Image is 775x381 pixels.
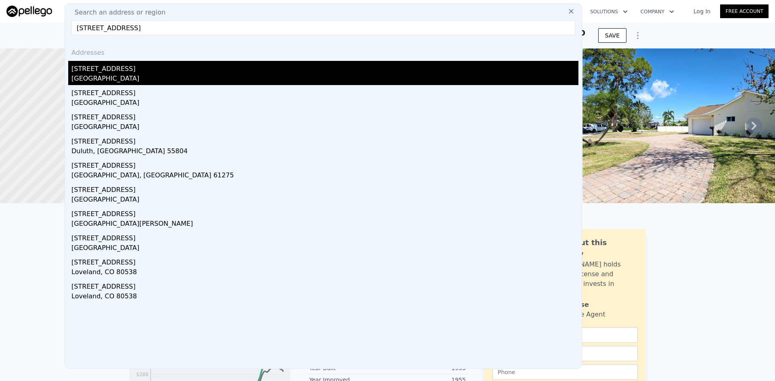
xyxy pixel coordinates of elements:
div: Loveland, CO 80538 [71,267,578,279]
div: [STREET_ADDRESS] [71,85,578,98]
div: Loveland, CO 80538 [71,291,578,303]
div: Duluth, [GEOGRAPHIC_DATA] 55804 [71,146,578,158]
button: SAVE [598,28,626,43]
div: [GEOGRAPHIC_DATA] [71,243,578,254]
div: [STREET_ADDRESS] [71,133,578,146]
a: Free Account [720,4,769,18]
div: Addresses [68,42,578,61]
div: [STREET_ADDRESS] [71,109,578,122]
div: [STREET_ADDRESS] [71,254,578,267]
div: [STREET_ADDRESS] [71,230,578,243]
input: Phone [492,364,638,380]
div: [GEOGRAPHIC_DATA][PERSON_NAME] [71,219,578,230]
div: [GEOGRAPHIC_DATA] [71,195,578,206]
div: [STREET_ADDRESS] [71,182,578,195]
div: Ask about this property [548,237,638,260]
span: Search an address or region [68,8,165,17]
button: Company [634,4,681,19]
div: [STREET_ADDRESS] [71,158,578,171]
a: Log In [684,7,720,15]
div: [PERSON_NAME] holds a broker license and personally invests in this area [548,260,638,298]
div: [GEOGRAPHIC_DATA], [GEOGRAPHIC_DATA] 61275 [71,171,578,182]
div: [GEOGRAPHIC_DATA] [71,74,578,85]
div: [GEOGRAPHIC_DATA] [71,122,578,133]
tspan: $288 [136,372,149,377]
button: Show Options [630,27,646,44]
img: Pellego [6,6,52,17]
div: Violet Rose [548,300,589,310]
button: Solutions [584,4,634,19]
input: Enter an address, city, region, neighborhood or zip code [71,21,575,35]
div: [STREET_ADDRESS] [71,61,578,74]
div: [STREET_ADDRESS] [71,206,578,219]
div: [STREET_ADDRESS] [71,279,578,291]
div: [GEOGRAPHIC_DATA] [71,98,578,109]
